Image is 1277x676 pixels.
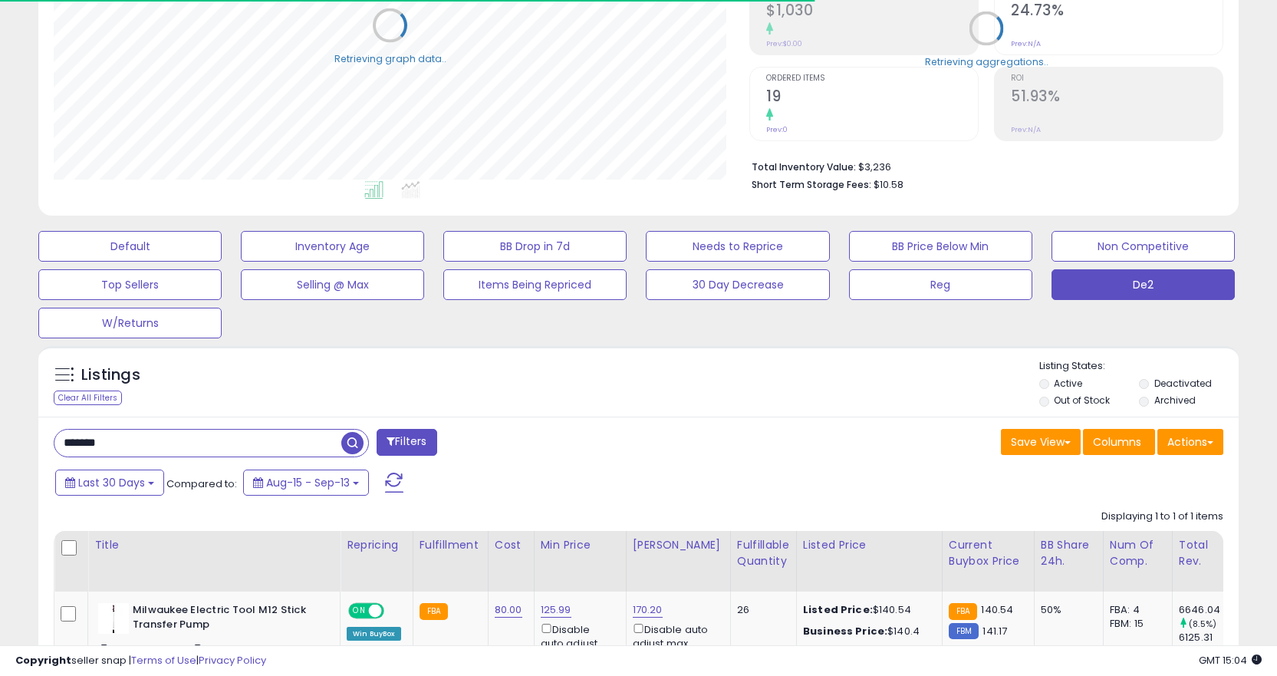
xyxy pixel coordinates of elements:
[347,537,406,553] div: Repricing
[1179,603,1241,617] div: 6646.04
[1189,618,1216,630] small: (8.5%)
[1041,603,1091,617] div: 50%
[443,269,627,300] button: Items Being Repriced
[737,603,785,617] div: 26
[633,602,663,618] a: 170.20
[1101,509,1223,524] div: Displaying 1 to 1 of 1 items
[982,624,1007,638] span: 141.17
[1083,429,1155,455] button: Columns
[382,605,406,618] span: OFF
[949,537,1028,569] div: Current Buybox Price
[1154,394,1196,407] label: Archived
[199,653,266,668] a: Privacy Policy
[347,627,401,641] div: Win BuyBox
[166,476,237,491] span: Compared to:
[133,603,319,635] b: Milwaukee Electric Tool M12 Stick Transfer Pump
[1199,653,1262,668] span: 2025-10-14 15:04 GMT
[420,603,448,620] small: FBA
[949,603,977,620] small: FBA
[266,475,350,490] span: Aug-15 - Sep-13
[495,537,528,553] div: Cost
[1110,617,1160,631] div: FBM: 15
[15,653,71,668] strong: Copyright
[377,429,436,456] button: Filters
[1052,269,1235,300] button: De2
[81,364,140,386] h5: Listings
[1054,377,1082,390] label: Active
[1054,394,1110,407] label: Out of Stock
[38,231,222,262] button: Default
[54,391,122,405] div: Clear All Filters
[131,653,196,668] a: Terms of Use
[1093,434,1141,450] span: Columns
[1179,537,1235,569] div: Total Rev.
[646,231,829,262] button: Needs to Reprice
[1157,429,1223,455] button: Actions
[94,537,334,553] div: Title
[1041,537,1097,569] div: BB Share 24h.
[541,537,620,553] div: Min Price
[646,269,829,300] button: 30 Day Decrease
[1154,377,1212,390] label: Deactivated
[1001,429,1081,455] button: Save View
[55,470,164,496] button: Last 30 Days
[1039,359,1239,374] p: Listing States:
[803,602,873,617] b: Listed Price:
[334,51,446,65] div: Retrieving graph data..
[803,625,930,638] div: $140.4
[443,231,627,262] button: BB Drop in 7d
[849,231,1032,262] button: BB Price Below Min
[38,269,222,300] button: Top Sellers
[98,603,129,634] img: 21dT8j84nlL._SL40_.jpg
[243,470,369,496] button: Aug-15 - Sep-13
[1110,603,1160,617] div: FBA: 4
[803,603,930,617] div: $140.54
[949,623,979,639] small: FBM
[849,269,1032,300] button: Reg
[981,602,1013,617] span: 140.54
[803,624,887,638] b: Business Price:
[350,605,369,618] span: ON
[78,475,145,490] span: Last 30 Days
[1110,537,1166,569] div: Num of Comp.
[737,537,790,569] div: Fulfillable Quantity
[633,537,724,553] div: [PERSON_NAME]
[925,54,1048,68] div: Retrieving aggregations..
[541,602,571,618] a: 125.99
[38,308,222,338] button: W/Returns
[241,231,424,262] button: Inventory Age
[803,537,936,553] div: Listed Price
[495,602,522,618] a: 80.00
[1052,231,1235,262] button: Non Competitive
[633,621,719,651] div: Disable auto adjust max
[541,621,614,665] div: Disable auto adjust min
[15,654,266,668] div: seller snap | |
[241,269,424,300] button: Selling @ Max
[420,537,482,553] div: Fulfillment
